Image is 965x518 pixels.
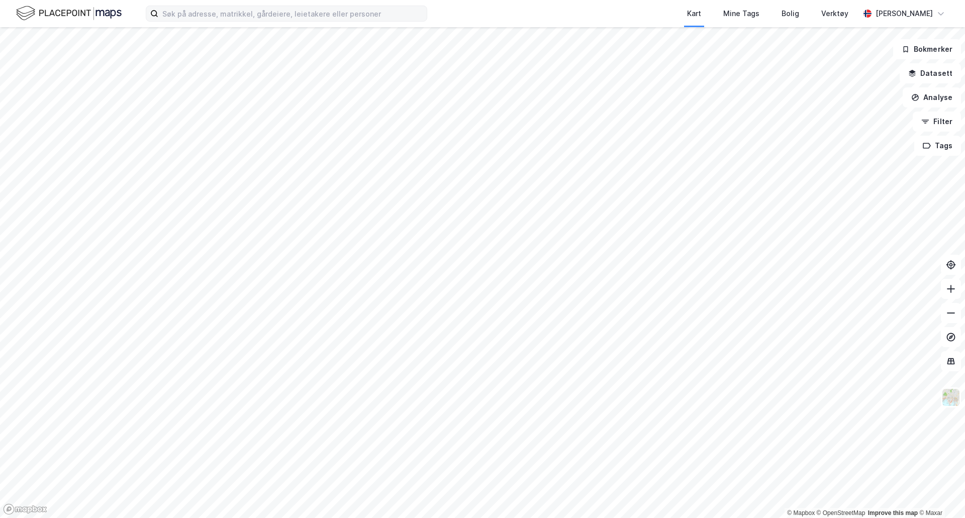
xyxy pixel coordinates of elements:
[158,6,427,21] input: Søk på adresse, matrikkel, gårdeiere, leietakere eller personer
[782,8,799,20] div: Bolig
[903,87,961,108] button: Analyse
[915,470,965,518] iframe: Chat Widget
[3,503,47,515] a: Mapbox homepage
[723,8,759,20] div: Mine Tags
[900,63,961,83] button: Datasett
[915,470,965,518] div: Kontrollprogram for chat
[914,136,961,156] button: Tags
[868,509,918,516] a: Improve this map
[16,5,122,22] img: logo.f888ab2527a4732fd821a326f86c7f29.svg
[821,8,848,20] div: Verktøy
[687,8,701,20] div: Kart
[941,388,960,407] img: Z
[787,509,815,516] a: Mapbox
[913,112,961,132] button: Filter
[817,509,865,516] a: OpenStreetMap
[876,8,933,20] div: [PERSON_NAME]
[893,39,961,59] button: Bokmerker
